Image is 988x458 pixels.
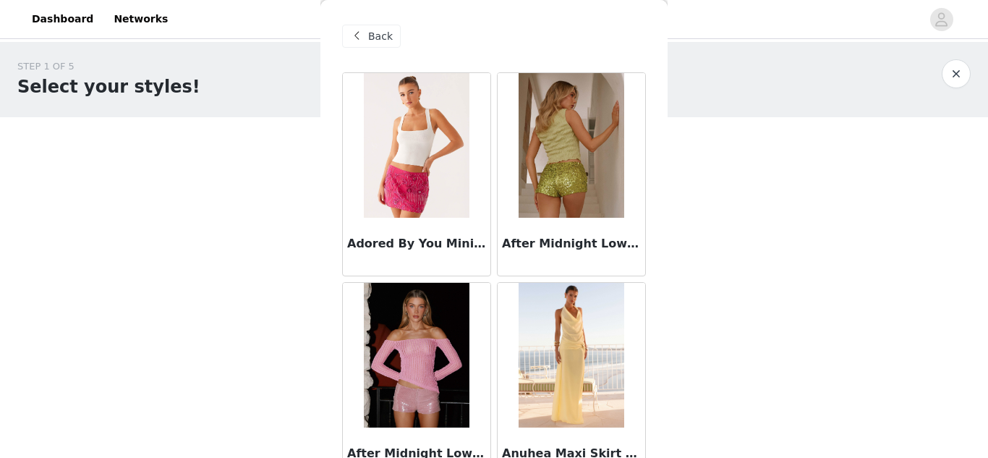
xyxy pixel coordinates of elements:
img: After Midnight Low Rise Sequin Mini Shorts - Pink [364,283,469,428]
h1: Select your styles! [17,74,200,100]
h3: After Midnight Low Rise Sequin Mini Shorts - Olive [502,235,641,253]
img: Anuhea Maxi Skirt - Yellow [519,283,623,428]
div: avatar [934,8,948,31]
div: STEP 1 OF 5 [17,59,200,74]
a: Networks [105,3,176,35]
span: Back [368,29,393,44]
img: After Midnight Low Rise Sequin Mini Shorts - Olive [519,73,623,218]
h3: Adored By You Mini Skirt - Fuchsia [347,235,486,253]
a: Dashboard [23,3,102,35]
img: Adored By You Mini Skirt - Fuchsia [364,73,469,218]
